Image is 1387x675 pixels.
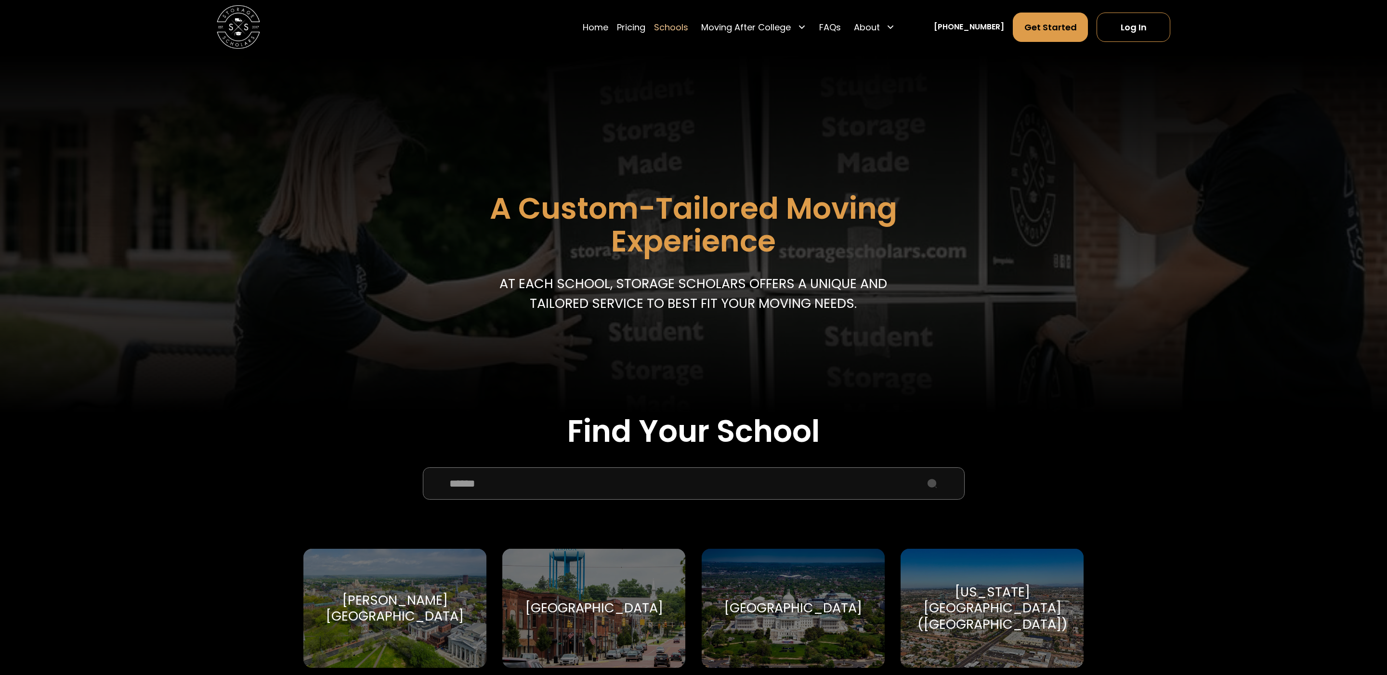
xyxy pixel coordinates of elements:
[525,600,663,616] div: [GEOGRAPHIC_DATA]
[697,12,811,42] div: Moving After College
[934,21,1004,33] a: [PHONE_NUMBER]
[303,549,486,668] a: Go to selected school
[724,600,862,616] div: [GEOGRAPHIC_DATA]
[583,12,608,42] a: Home
[914,584,1071,633] div: [US_STATE][GEOGRAPHIC_DATA] ([GEOGRAPHIC_DATA])
[217,5,260,49] img: Storage Scholars main logo
[901,549,1084,668] a: Go to selected school
[617,12,645,42] a: Pricing
[316,592,473,625] div: [PERSON_NAME][GEOGRAPHIC_DATA]
[701,21,791,34] div: Moving After College
[654,12,688,42] a: Schools
[702,549,885,668] a: Go to selected school
[850,12,900,42] div: About
[854,21,880,34] div: About
[819,12,841,42] a: FAQs
[433,192,954,258] h1: A Custom-Tailored Moving Experience
[1097,13,1170,42] a: Log In
[303,413,1084,450] h2: Find Your School
[1013,13,1088,42] a: Get Started
[496,274,891,313] p: At each school, storage scholars offers a unique and tailored service to best fit your Moving needs.
[502,549,685,668] a: Go to selected school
